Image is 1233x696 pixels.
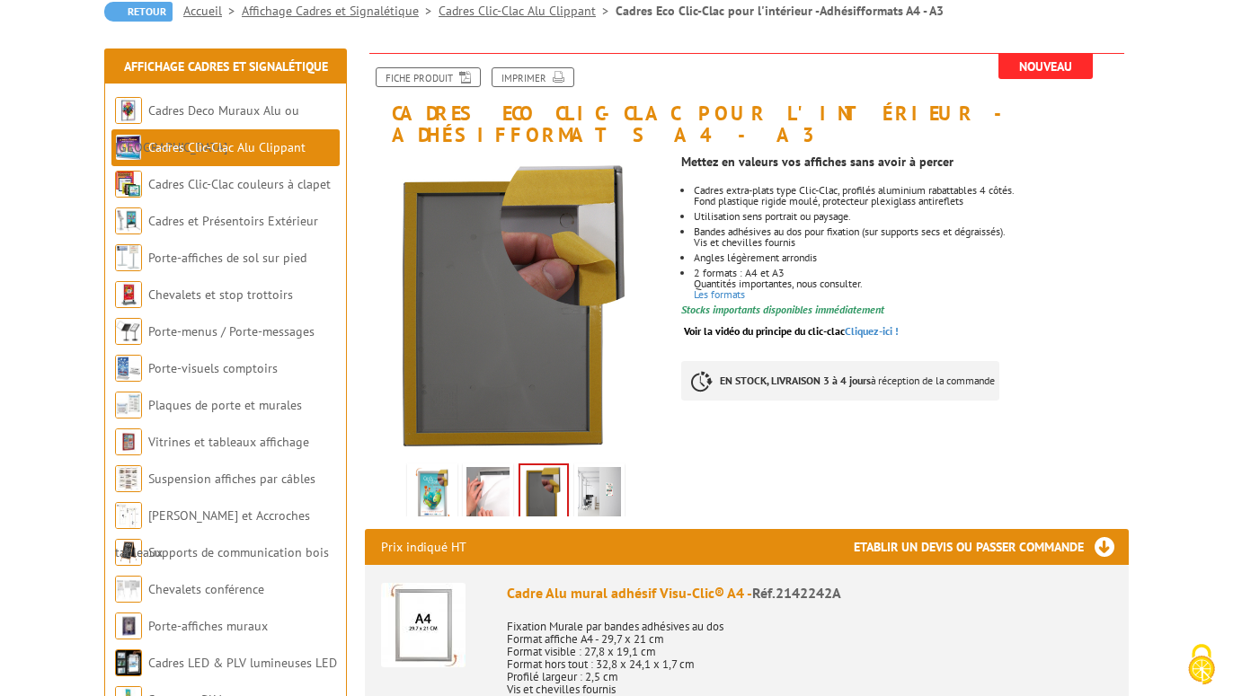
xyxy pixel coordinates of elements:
[148,323,315,339] a: Porte-menus / Porte-messages
[684,324,899,338] a: Voir la vidéo du principe du clic-clacCliquez-ici !
[148,434,309,450] a: Vitrines et tableaux affichage
[1170,635,1233,696] button: Cookies (fenêtre modale)
[148,286,293,303] a: Chevalets et stop trottoirs
[694,278,1129,289] p: Quantités importantes, nous consulter.
[694,226,1129,237] p: Bandes adhésives au dos pour fixation (sur supports secs et dégraissés).
[242,3,439,19] a: Affichage Cadres et Signalétique
[148,655,337,671] a: Cadres LED & PLV lumineuses LED
[439,3,616,19] a: Cadres Clic-Clac Alu Clippant
[1179,642,1224,687] img: Cookies (fenêtre modale)
[752,584,841,602] span: Réf.2142242A
[381,583,466,667] img: Cadre Alu mural adhésif Visu-Clic® A4
[115,428,142,455] img: Vitrines et tableaux affichage
[854,529,1129,565] h3: Etablir un devis ou passer commande
[381,529,466,565] p: Prix indiqué HT
[148,360,278,376] a: Porte-visuels comptoirs
[694,237,1129,248] p: Vis et chevilles fournis
[148,250,306,266] a: Porte-affiches de sol sur pied
[694,287,745,301] a: Les formats
[820,3,861,19] strong: Adhésif
[998,54,1093,79] span: Nouveau
[115,102,299,155] a: Cadres Deco Muraux Alu ou [GEOGRAPHIC_DATA]
[694,252,1129,263] li: Angles légèrement arrondis
[507,583,1113,603] div: Cadre Alu mural adhésif Visu-Clic® A4 -
[115,576,142,603] img: Chevalets conférence
[376,67,481,87] a: Fiche produit
[124,58,328,75] a: Affichage Cadres et Signalétique
[115,244,142,271] img: Porte-affiches de sol sur pied
[681,154,954,170] strong: Mettez en valeurs vos affiches sans avoir à percer
[115,207,142,234] img: Cadres et Présentoirs Extérieur
[115,502,142,529] img: Cimaises et Accroches tableaux
[183,3,242,19] a: Accueil
[148,581,264,597] a: Chevalets conférence
[684,324,845,338] span: Voir la vidéo du principe du clic-clac
[681,361,999,401] p: à réception de la commande
[115,97,142,124] img: Cadres Deco Muraux Alu ou Bois
[148,213,318,229] a: Cadres et Présentoirs Extérieur
[115,612,142,639] img: Porte-affiches muraux
[115,507,310,560] a: [PERSON_NAME] et Accroches tableaux
[694,268,1129,278] p: 2 formats : A4 et A3
[148,397,302,413] a: Plaques de porte et murales
[115,392,142,418] img: Plaques de porte et murales
[392,122,510,147] strong: Adhésif
[148,471,315,487] a: Suspension affiches par câbles
[148,618,268,634] a: Porte-affiches muraux
[148,176,331,192] a: Cadres Clic-Clac couleurs à clapet
[115,171,142,198] img: Cadres Clic-Clac couleurs à clapet
[115,281,142,308] img: Chevalets et stop trottoirs
[365,154,668,457] img: 2142232a_cadre_visu-clic_adhesif_dos2.jpg
[115,465,142,492] img: Suspension affiches par câbles
[694,211,1129,222] li: Utilisation sens portrait ou paysage.
[492,67,574,87] a: Imprimer
[681,303,884,316] font: Stocks importants disponibles immédiatement
[720,374,871,387] strong: EN STOCK, LIVRAISON 3 à 4 jours
[104,2,173,22] a: Retour
[694,185,1129,207] li: Cadres extra-plats type Clic-Clac, profilés aluminium rabattables 4 côtés. Fond plastique rigide ...
[148,544,329,560] a: Supports de communication bois
[616,2,944,20] li: Cadres Eco Clic-Clac pour l'intérieur - formats A4 - A3
[466,467,510,523] img: cadre_alu_affichage_visu_clic_a6_a5_a4_a3_a2_a1_b2_214226_214225_214224c_214224_214223_214222_214...
[520,465,567,521] img: 2142232a_cadre_visu-clic_adhesif_dos2.jpg
[148,139,306,155] a: Cadres Clic-Clac Alu Clippant
[578,467,621,523] img: cadre_clic_clac_214226.jpg
[115,318,142,345] img: Porte-menus / Porte-messages
[115,355,142,382] img: Porte-visuels comptoirs
[411,467,454,523] img: 2142232a_cadre_visu-clic_adhesif_devant_dos.jpg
